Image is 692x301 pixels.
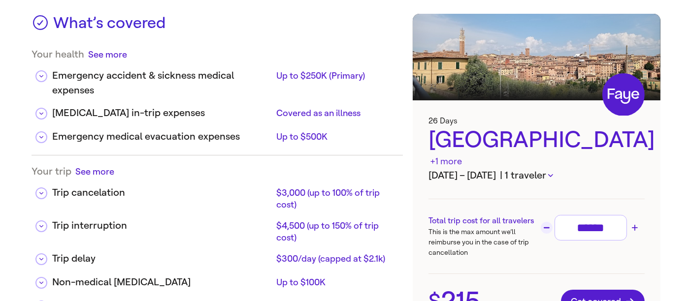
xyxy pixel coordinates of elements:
h3: 26 Days [428,116,645,125]
div: [GEOGRAPHIC_DATA] [428,125,645,168]
div: Trip cancelation [52,185,272,200]
h3: Total trip cost for all travelers [428,215,536,227]
button: Decrease trip cost [541,222,553,234]
h3: [DATE] – [DATE] [428,168,645,183]
button: | 1 traveler [500,168,553,183]
div: Up to $250K (Primary) [276,70,395,82]
p: This is the max amount we’ll reimburse you in the case of trip cancellation [428,227,536,258]
div: Trip cancelation$3,000 (up to 100% of trip cost) [32,178,403,211]
div: Trip interruption [52,218,272,233]
div: [MEDICAL_DATA] in-trip expensesCovered as an illness [32,98,403,121]
div: Trip delay [52,251,272,266]
div: Covered as an illness [276,107,395,119]
div: Your trip [32,165,403,178]
div: Emergency accident & sickness medical expensesUp to $250K (Primary) [32,60,403,98]
div: Up to $100K [276,276,395,288]
button: Increase trip cost [629,222,641,234]
div: Up to $500K [276,131,395,143]
div: $300/day (capped at $2.1k) [276,253,395,265]
div: Trip interruption$4,500 (up to 150% of trip cost) [32,211,403,243]
div: Emergency medical evacuation expensesUp to $500K [32,121,403,145]
div: +1 more [430,155,462,168]
button: See more [88,48,127,60]
button: See more [75,165,114,178]
div: Emergency medical evacuation expenses [52,129,272,144]
div: Trip delay$300/day (capped at $2.1k) [32,243,403,267]
div: [MEDICAL_DATA] in-trip expenses [52,106,272,120]
h3: What’s covered [53,14,165,38]
div: $4,500 (up to 150% of trip cost) [276,220,395,243]
div: Emergency accident & sickness medical expenses [52,68,272,98]
input: Trip cost [559,219,623,237]
div: $3,000 (up to 100% of trip cost) [276,187,395,211]
div: Your health [32,48,403,60]
div: Non-medical [MEDICAL_DATA] [52,275,272,290]
div: Non-medical [MEDICAL_DATA]Up to $100K [32,267,403,291]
